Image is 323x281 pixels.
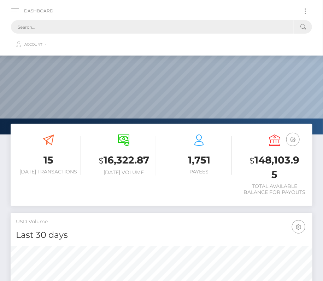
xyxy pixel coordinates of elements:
h3: 1,751 [167,153,232,167]
h6: [DATE] Transactions [16,169,81,175]
h3: 15 [16,153,81,167]
h4: Last 30 days [16,229,307,241]
input: Search... [11,20,294,34]
h3: 148,103.95 [242,153,307,182]
h6: [DATE] Volume [92,170,157,176]
h5: USD Volume [16,218,307,225]
h3: 16,322.87 [92,153,157,168]
small: $ [99,156,104,166]
h6: Total Available Balance for Payouts [242,183,307,195]
small: $ [250,156,255,166]
h6: Payees [167,169,232,175]
span: Account [24,41,42,48]
a: Dashboard [24,4,53,18]
button: Toggle navigation [299,6,312,16]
